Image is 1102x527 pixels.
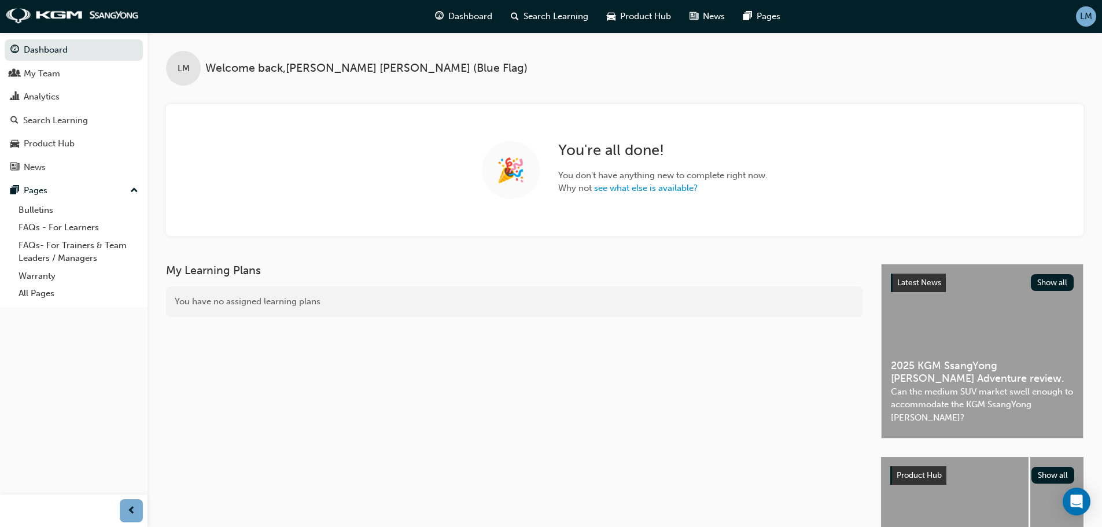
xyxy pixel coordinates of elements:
[734,5,790,28] a: pages-iconPages
[1080,10,1092,23] span: LM
[5,63,143,84] a: My Team
[5,133,143,154] a: Product Hub
[6,8,139,24] img: kgm
[891,359,1074,385] span: 2025 KGM SsangYong [PERSON_NAME] Adventure review.
[1031,467,1075,484] button: Show all
[607,9,616,24] span: car-icon
[166,286,863,317] div: You have no assigned learning plans
[24,184,47,197] div: Pages
[1063,488,1090,515] div: Open Intercom Messenger
[14,237,143,267] a: FAQs- For Trainers & Team Leaders / Managers
[14,285,143,303] a: All Pages
[757,10,780,23] span: Pages
[891,274,1074,292] a: Latest NewsShow all
[558,182,768,195] span: Why not
[5,86,143,108] a: Analytics
[166,264,863,277] h3: My Learning Plans
[448,10,492,23] span: Dashboard
[14,267,143,285] a: Warranty
[743,9,752,24] span: pages-icon
[680,5,734,28] a: news-iconNews
[130,183,138,198] span: up-icon
[620,10,671,23] span: Product Hub
[496,164,525,177] span: 🎉
[23,114,88,127] div: Search Learning
[10,45,19,56] span: guage-icon
[598,5,680,28] a: car-iconProduct Hub
[897,470,942,480] span: Product Hub
[5,180,143,201] button: Pages
[5,110,143,131] a: Search Learning
[897,278,941,288] span: Latest News
[1031,274,1074,291] button: Show all
[690,9,698,24] span: news-icon
[5,37,143,180] button: DashboardMy TeamAnalyticsSearch LearningProduct HubNews
[127,504,136,518] span: prev-icon
[703,10,725,23] span: News
[24,67,60,80] div: My Team
[10,116,19,126] span: search-icon
[558,141,768,160] h2: You're all done!
[14,201,143,219] a: Bulletins
[524,10,588,23] span: Search Learning
[435,9,444,24] span: guage-icon
[205,62,528,75] span: Welcome back , [PERSON_NAME] [PERSON_NAME] (Blue Flag)
[891,385,1074,425] span: Can the medium SUV market swell enough to accommodate the KGM SsangYong [PERSON_NAME]?
[24,161,46,174] div: News
[558,169,768,182] span: You don't have anything new to complete right now.
[890,466,1074,485] a: Product HubShow all
[24,90,60,104] div: Analytics
[10,163,19,173] span: news-icon
[24,137,75,150] div: Product Hub
[10,186,19,196] span: pages-icon
[10,92,19,102] span: chart-icon
[1076,6,1096,27] button: LM
[426,5,502,28] a: guage-iconDashboard
[594,183,698,193] a: see what else is available?
[511,9,519,24] span: search-icon
[502,5,598,28] a: search-iconSearch Learning
[14,219,143,237] a: FAQs - For Learners
[10,139,19,149] span: car-icon
[5,39,143,61] a: Dashboard
[178,62,190,75] span: LM
[881,264,1083,438] a: Latest NewsShow all2025 KGM SsangYong [PERSON_NAME] Adventure review.Can the medium SUV market sw...
[10,69,19,79] span: people-icon
[5,157,143,178] a: News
